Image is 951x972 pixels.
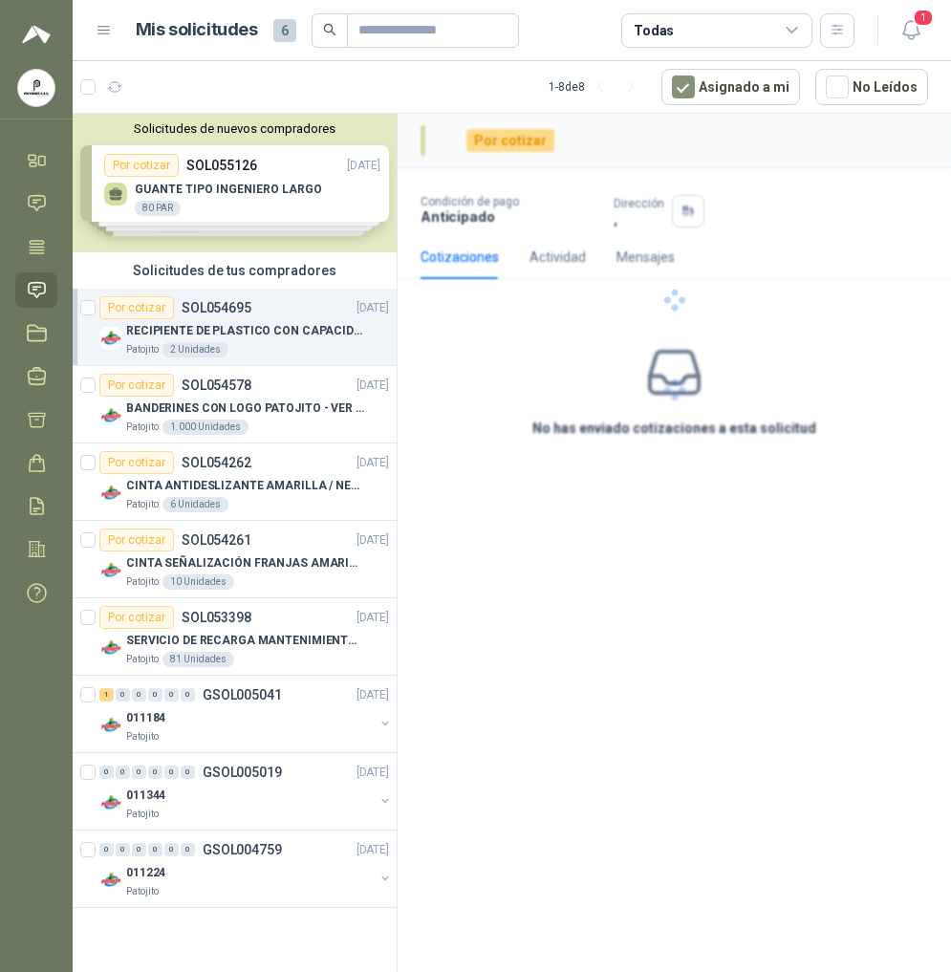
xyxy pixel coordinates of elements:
div: 0 [148,688,162,702]
a: Por cotizarSOL053398[DATE] Company LogoSERVICIO DE RECARGA MANTENIMIENTO Y PRESTAMOS DE EXTINTORE... [73,598,397,676]
span: 6 [273,19,296,42]
p: Patojito [126,420,159,435]
img: Company Logo [99,482,122,505]
button: No Leídos [815,69,928,105]
p: Patojito [126,652,159,667]
button: Solicitudes de nuevos compradores [80,121,389,136]
p: [DATE] [357,299,389,317]
div: Por cotizar [99,606,174,629]
p: 011184 [126,709,165,727]
div: 81 Unidades [162,652,234,667]
a: 0 0 0 0 0 0 GSOL004759[DATE] Company Logo011224Patojito [99,838,393,899]
p: Patojito [126,574,159,590]
p: RECIPIENTE DE PLASTICO CON CAPACIDAD DE 1.8 LT PARA LA EXTRACCIÓN MANUAL DE LIQUIDOS [126,322,364,340]
div: 1 - 8 de 8 [549,72,646,102]
div: 0 [164,688,179,702]
div: 1 [99,688,114,702]
div: 0 [181,688,195,702]
div: Por cotizar [99,374,174,397]
div: 10 Unidades [162,574,234,590]
p: [DATE] [357,764,389,782]
div: Por cotizar [99,296,174,319]
p: SOL053398 [182,611,251,624]
p: SOL054695 [182,301,251,314]
div: 0 [148,766,162,779]
p: [DATE] [357,609,389,627]
a: Por cotizarSOL054578[DATE] Company LogoBANDERINES CON LOGO PATOJITO - VER DOC ADJUNTOPatojito1.00... [73,366,397,443]
div: 0 [116,766,130,779]
img: Company Logo [99,404,122,427]
p: SOL054262 [182,456,251,469]
div: 0 [181,766,195,779]
div: Por cotizar [99,451,174,474]
div: 0 [132,688,146,702]
span: search [323,23,336,36]
p: Patojito [126,884,159,899]
h1: Mis solicitudes [136,16,258,44]
p: 011344 [126,787,165,805]
span: 1 [913,9,934,27]
img: Company Logo [18,70,54,106]
a: Por cotizarSOL054261[DATE] Company LogoCINTA SEÑALIZACIÓN FRANJAS AMARILLAS NEGRAPatojito10 Unidades [73,521,397,598]
p: [DATE] [357,377,389,395]
img: Company Logo [99,714,122,737]
div: 0 [164,766,179,779]
div: 0 [164,843,179,856]
div: Todas [634,20,674,41]
p: Patojito [126,342,159,357]
div: Por cotizar [99,529,174,551]
div: 1.000 Unidades [162,420,249,435]
button: Asignado a mi [661,69,800,105]
div: 6 Unidades [162,497,228,512]
img: Logo peakr [22,23,51,46]
p: GSOL005019 [203,766,282,779]
p: SOL054261 [182,533,251,547]
img: Company Logo [99,791,122,814]
p: GSOL005041 [203,688,282,702]
p: 011224 [126,864,165,882]
button: 1 [894,13,928,48]
div: 0 [99,766,114,779]
div: 0 [181,843,195,856]
img: Company Logo [99,637,122,659]
p: BANDERINES CON LOGO PATOJITO - VER DOC ADJUNTO [126,400,364,418]
p: SERVICIO DE RECARGA MANTENIMIENTO Y PRESTAMOS DE EXTINTORES [126,632,364,650]
div: Solicitudes de tus compradores [73,252,397,289]
img: Company Logo [99,559,122,582]
p: SOL054578 [182,378,251,392]
img: Company Logo [99,869,122,892]
p: [DATE] [357,531,389,550]
a: Por cotizarSOL054262[DATE] Company LogoCINTA ANTIDESLIZANTE AMARILLA / NEGRAPatojito6 Unidades [73,443,397,521]
p: CINTA SEÑALIZACIÓN FRANJAS AMARILLAS NEGRA [126,554,364,572]
div: Solicitudes de nuevos compradoresPor cotizarSOL055126[DATE] GUANTE TIPO INGENIERO LARGO80 PARPor ... [73,114,397,252]
p: [DATE] [357,454,389,472]
div: 0 [132,766,146,779]
div: 0 [116,688,130,702]
div: 0 [148,843,162,856]
p: Patojito [126,729,159,745]
div: 0 [132,843,146,856]
p: [DATE] [357,686,389,704]
a: 0 0 0 0 0 0 GSOL005019[DATE] Company Logo011344Patojito [99,761,393,822]
p: Patojito [126,497,159,512]
p: CINTA ANTIDESLIZANTE AMARILLA / NEGRA [126,477,364,495]
div: 2 Unidades [162,342,228,357]
p: GSOL004759 [203,843,282,856]
p: Patojito [126,807,159,822]
div: 0 [116,843,130,856]
p: [DATE] [357,841,389,859]
div: 0 [99,843,114,856]
img: Company Logo [99,327,122,350]
a: 1 0 0 0 0 0 GSOL005041[DATE] Company Logo011184Patojito [99,683,393,745]
a: Por cotizarSOL054695[DATE] Company LogoRECIPIENTE DE PLASTICO CON CAPACIDAD DE 1.8 LT PARA LA EXT... [73,289,397,366]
